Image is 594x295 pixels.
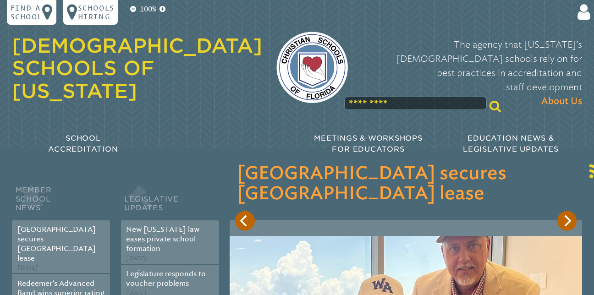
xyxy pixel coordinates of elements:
[463,134,559,153] span: Education News & Legislative Updates
[11,4,42,22] p: Find a school
[17,264,38,271] span: [DATE]
[160,134,292,142] span: Professional Development
[126,269,206,288] a: Legislature responds to voucher problems
[237,164,575,205] h3: [GEOGRAPHIC_DATA] secures [GEOGRAPHIC_DATA] lease
[235,211,255,231] button: Previous
[276,32,348,103] img: csf-logo-web-colors.png
[12,34,262,102] a: [DEMOGRAPHIC_DATA] Schools of [US_STATE]
[126,225,199,253] a: New [US_STATE] law eases private school formation
[362,38,582,109] p: The agency that [US_STATE]’s [DEMOGRAPHIC_DATA] schools rely on for best practices in accreditati...
[121,183,219,220] h2: Legislative Updates
[126,254,147,262] span: [DATE]
[12,183,110,220] h2: Member School News
[541,94,582,109] span: About Us
[138,4,158,14] p: 100%
[48,134,118,153] span: School Accreditation
[17,225,96,262] a: [GEOGRAPHIC_DATA] secures [GEOGRAPHIC_DATA] lease
[557,211,577,231] button: Next
[78,4,115,22] p: Schools Hiring
[314,134,423,153] span: Meetings & Workshops for Educators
